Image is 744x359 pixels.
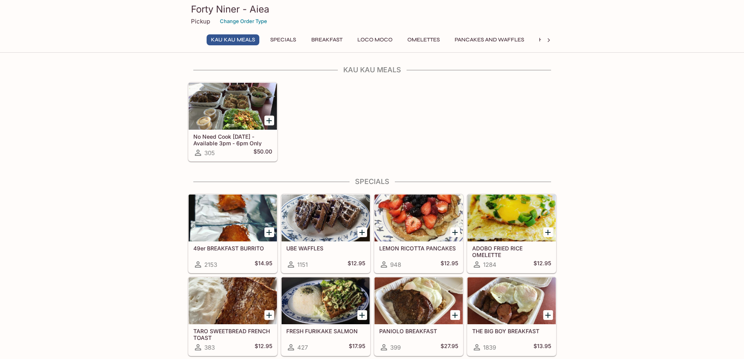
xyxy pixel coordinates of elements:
h5: $27.95 [441,343,458,352]
h5: FRESH FURIKAKE SALMON [286,328,365,334]
a: No Need Cook [DATE] - Available 3pm - 6pm Only305$50.00 [188,82,277,161]
button: Specials [266,34,301,45]
button: Add PANIOLO BREAKFAST [450,310,460,320]
button: Add FRESH FURIKAKE SALMON [357,310,367,320]
h5: $14.95 [255,260,272,269]
div: LEMON RICOTTA PANCAKES [375,195,463,241]
h5: UBE WAFFLES [286,245,365,252]
button: Hawaiian Style French Toast [535,34,631,45]
button: Add ADOBO FRIED RICE OMELETTE [543,227,553,237]
h5: No Need Cook [DATE] - Available 3pm - 6pm Only [193,133,272,146]
div: PANIOLO BREAKFAST [375,277,463,324]
a: FRESH FURIKAKE SALMON427$17.95 [281,277,370,356]
a: LEMON RICOTTA PANCAKES948$12.95 [374,194,463,273]
button: Change Order Type [216,15,271,27]
h3: Forty Niner - Aiea [191,3,553,15]
div: ADOBO FRIED RICE OMELETTE [467,195,556,241]
h4: Kau Kau Meals [188,66,557,74]
h5: THE BIG BOY BREAKFAST [472,328,551,334]
button: Loco Moco [353,34,397,45]
button: Add UBE WAFFLES [357,227,367,237]
button: Breakfast [307,34,347,45]
h5: 49er BREAKFAST BURRITO [193,245,272,252]
p: Pickup [191,18,210,25]
h5: $12.95 [348,260,365,269]
button: Add LEMON RICOTTA PANCAKES [450,227,460,237]
span: 2153 [204,261,217,268]
h5: ADOBO FRIED RICE OMELETTE [472,245,551,258]
span: 1284 [483,261,496,268]
span: 399 [390,344,401,351]
h5: $13.95 [533,343,551,352]
h5: $12.95 [441,260,458,269]
button: Add TARO SWEETBREAD FRENCH TOAST [264,310,274,320]
a: ADOBO FRIED RICE OMELETTE1284$12.95 [467,194,556,273]
span: 305 [204,149,215,157]
div: FRESH FURIKAKE SALMON [282,277,370,324]
span: 1151 [297,261,308,268]
div: No Need Cook Today - Available 3pm - 6pm Only [189,83,277,130]
a: UBE WAFFLES1151$12.95 [281,194,370,273]
h5: $12.95 [255,343,272,352]
button: Omelettes [403,34,444,45]
button: Add THE BIG BOY BREAKFAST [543,310,553,320]
div: 49er BREAKFAST BURRITO [189,195,277,241]
a: THE BIG BOY BREAKFAST1839$13.95 [467,277,556,356]
button: Add 49er BREAKFAST BURRITO [264,227,274,237]
h5: LEMON RICOTTA PANCAKES [379,245,458,252]
button: Kau Kau Meals [207,34,259,45]
div: UBE WAFFLES [282,195,370,241]
a: PANIOLO BREAKFAST399$27.95 [374,277,463,356]
h4: Specials [188,177,557,186]
span: 427 [297,344,308,351]
div: TARO SWEETBREAD FRENCH TOAST [189,277,277,324]
h5: $12.95 [533,260,551,269]
a: 49er BREAKFAST BURRITO2153$14.95 [188,194,277,273]
button: Add No Need Cook Today - Available 3pm - 6pm Only [264,116,274,125]
h5: TARO SWEETBREAD FRENCH TOAST [193,328,272,341]
span: 948 [390,261,401,268]
h5: PANIOLO BREAKFAST [379,328,458,334]
button: Pancakes and Waffles [450,34,528,45]
span: 1839 [483,344,496,351]
h5: $50.00 [253,148,272,157]
div: THE BIG BOY BREAKFAST [467,277,556,324]
a: TARO SWEETBREAD FRENCH TOAST383$12.95 [188,277,277,356]
span: 383 [204,344,215,351]
h5: $17.95 [349,343,365,352]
